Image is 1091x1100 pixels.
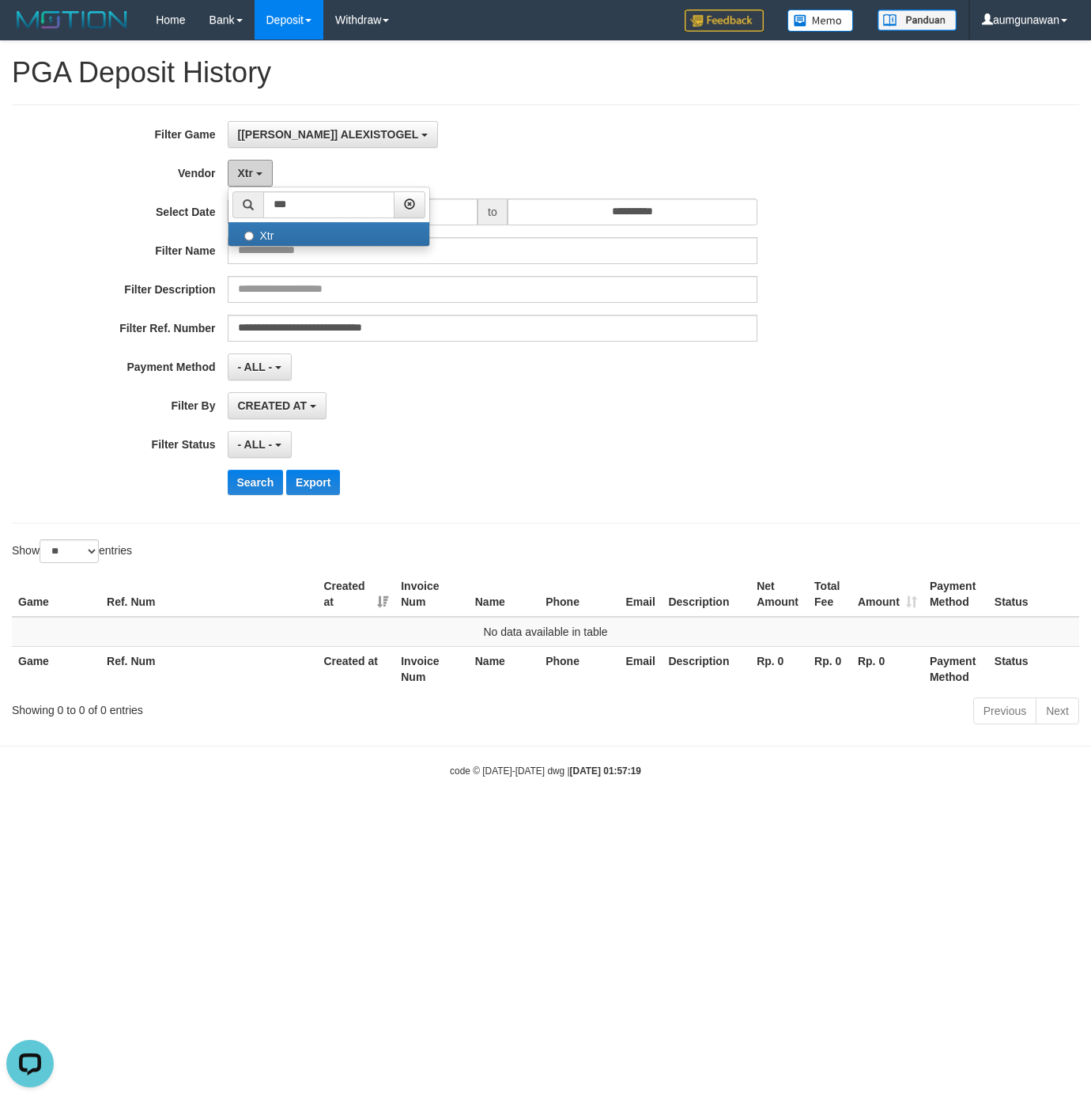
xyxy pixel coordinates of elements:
th: Invoice Num [394,572,469,617]
th: Phone [539,646,619,691]
button: - ALL - [228,353,292,380]
th: Game [12,572,100,617]
span: CREATED AT [238,399,308,412]
button: Xtr [228,160,273,187]
th: Net Amount [750,572,808,617]
button: [[PERSON_NAME]] ALEXISTOGEL [228,121,438,148]
th: Status [988,646,1079,691]
div: Showing 0 to 0 of 0 entries [12,696,443,718]
label: Xtr [228,222,429,246]
th: Amount: activate to sort column ascending [851,572,923,617]
span: Xtr [238,167,253,180]
img: Feedback.jpg [685,9,764,32]
img: Button%20Memo.svg [787,9,854,32]
button: Open LiveChat chat widget [6,6,54,54]
strong: [DATE] 01:57:19 [570,765,641,777]
span: - ALL - [238,361,273,373]
th: Phone [539,572,619,617]
span: [[PERSON_NAME]] ALEXISTOGEL [238,128,418,141]
th: Game [12,646,100,691]
th: Rp. 0 [750,646,808,691]
th: Created at: activate to sort column ascending [317,572,394,617]
th: Invoice Num [394,646,469,691]
td: No data available in table [12,617,1079,647]
th: Status [988,572,1079,617]
small: code © [DATE]-[DATE] dwg | [450,765,641,777]
a: Previous [973,697,1036,724]
th: Ref. Num [100,572,317,617]
span: to [478,198,508,225]
label: Show entries [12,539,132,563]
th: Payment Method [923,572,988,617]
button: - ALL - [228,431,292,458]
img: panduan.png [878,9,957,31]
th: Rp. 0 [851,646,923,691]
th: Description [662,646,750,691]
th: Created at [317,646,394,691]
img: MOTION_logo.png [12,8,132,32]
th: Rp. 0 [808,646,851,691]
span: - ALL - [238,438,273,451]
button: Search [228,470,284,495]
th: Name [469,646,539,691]
input: Xtr [244,231,255,241]
th: Description [662,572,750,617]
th: Payment Method [923,646,988,691]
th: Email [619,646,662,691]
a: Next [1036,697,1079,724]
select: Showentries [40,539,99,563]
button: CREATED AT [228,392,327,419]
th: Email [619,572,662,617]
th: Ref. Num [100,646,317,691]
button: Export [286,470,340,495]
th: Total Fee [808,572,851,617]
h1: PGA Deposit History [12,57,1079,89]
th: Name [469,572,539,617]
